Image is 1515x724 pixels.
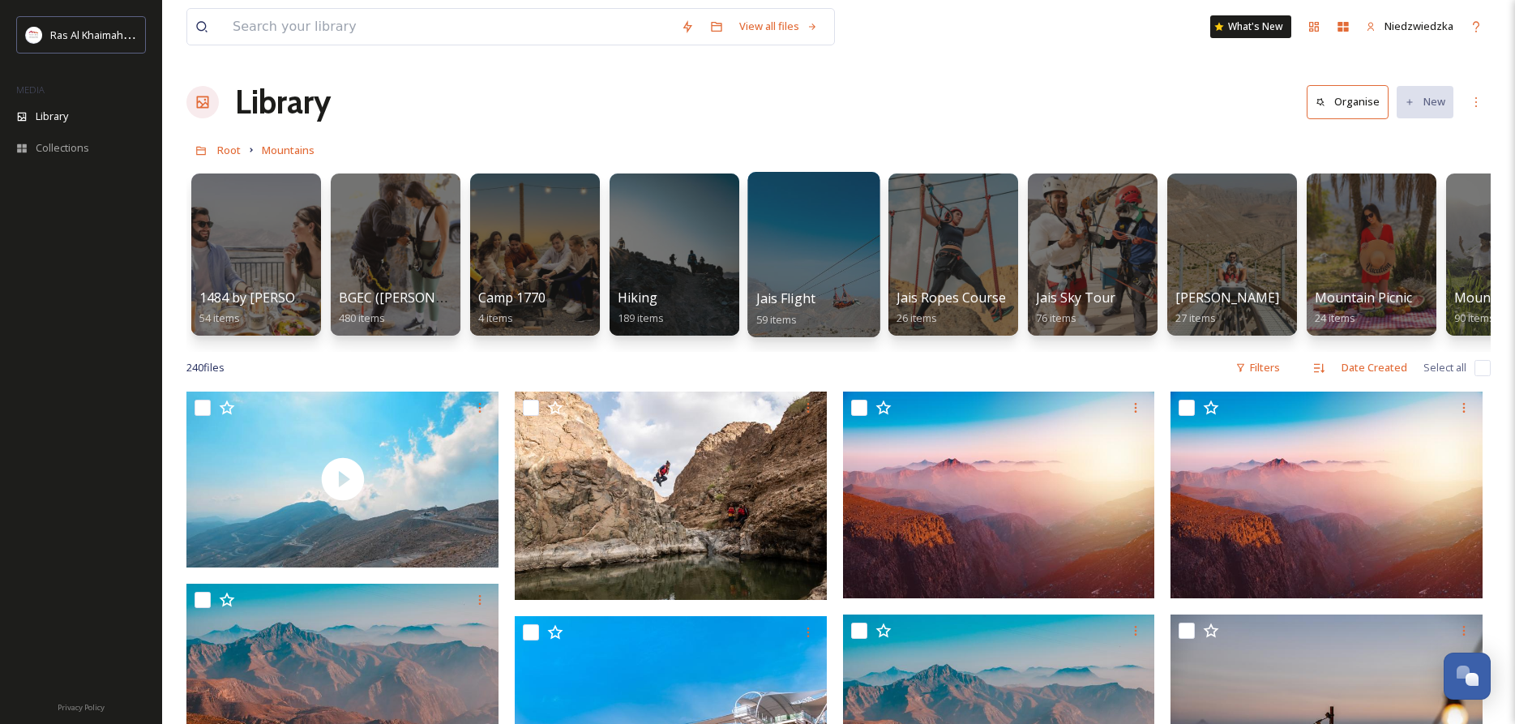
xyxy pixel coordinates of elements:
[1175,311,1216,325] span: 27 items
[1315,311,1355,325] span: 24 items
[478,311,513,325] span: 4 items
[16,84,45,96] span: MEDIA
[478,290,546,325] a: Camp 17704 items
[897,290,1006,325] a: Jais Ropes Course26 items
[731,11,826,42] a: View all files
[217,143,241,157] span: Root
[262,140,315,160] a: Mountains
[1036,290,1115,325] a: Jais Sky Tour76 items
[843,392,1155,598] img: Jebel Jais Ras Al Khaimah_UAE.jpg
[262,143,315,157] span: Mountains
[756,291,815,327] a: Jais Flight59 items
[478,289,546,306] span: Camp 1770
[897,289,1006,306] span: Jais Ropes Course
[1397,86,1453,118] button: New
[618,290,664,325] a: Hiking189 items
[199,289,353,306] span: 1484 by [PERSON_NAME]
[1175,290,1279,325] a: [PERSON_NAME]27 items
[756,289,815,307] span: Jais Flight
[339,290,587,325] a: BGEC ([PERSON_NAME] Explorers Camp)480 items
[199,290,353,325] a: 1484 by [PERSON_NAME]54 items
[1307,85,1389,118] button: Organise
[515,392,827,600] img: Wadi Shawka Ras Al Khaimah UAE.jpg
[235,78,331,126] a: Library
[339,289,587,306] span: BGEC ([PERSON_NAME] Explorers Camp)
[58,702,105,713] span: Privacy Policy
[756,311,798,326] span: 59 items
[1175,289,1279,306] span: [PERSON_NAME]
[36,109,68,124] span: Library
[36,140,89,156] span: Collections
[186,360,225,375] span: 240 file s
[618,311,664,325] span: 189 items
[217,140,241,160] a: Root
[618,289,657,306] span: Hiking
[199,311,240,325] span: 54 items
[1307,85,1397,118] a: Organise
[58,696,105,716] a: Privacy Policy
[186,392,499,568] img: thumbnail
[50,27,280,42] span: Ras Al Khaimah Tourism Development Authority
[1210,15,1291,38] a: What's New
[1315,289,1412,306] span: Mountain Picnic
[1358,11,1462,42] a: Niedzwiedzka
[1227,352,1288,383] div: Filters
[1423,360,1466,375] span: Select all
[26,27,42,43] img: Logo_RAKTDA_RGB-01.png
[1454,311,1495,325] span: 90 items
[1384,19,1453,33] span: Niedzwiedzka
[225,9,673,45] input: Search your library
[1036,311,1076,325] span: 76 items
[1444,653,1491,700] button: Open Chat
[1036,289,1115,306] span: Jais Sky Tour
[1170,392,1483,598] img: Jebel Jais Ras Al Khaimah UAE.jpg
[1315,290,1412,325] a: Mountain Picnic24 items
[339,311,385,325] span: 480 items
[897,311,937,325] span: 26 items
[1333,352,1415,383] div: Date Created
